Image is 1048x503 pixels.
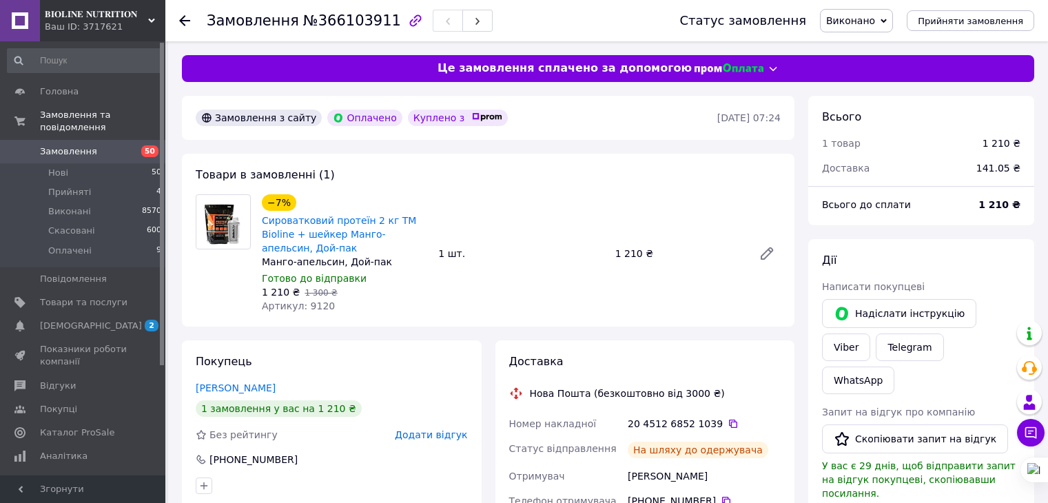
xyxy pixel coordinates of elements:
[918,16,1023,26] span: Прийняти замовлення
[822,281,925,292] span: Написати покупцеві
[48,225,95,237] span: Скасовані
[526,387,728,400] div: Нова Пошта (безкоштовно від 3000 ₴)
[822,424,1008,453] button: Скопіювати запит на відгук
[679,14,806,28] div: Статус замовлення
[40,380,76,392] span: Відгуки
[907,10,1034,31] button: Прийняти замовлення
[145,320,158,331] span: 2
[822,163,870,174] span: Доставка
[40,427,114,439] span: Каталог ProSale
[7,48,163,73] input: Пошук
[40,85,79,98] span: Головна
[40,296,127,309] span: Товари та послуги
[48,186,91,198] span: Прийняті
[509,355,564,368] span: Доставка
[262,287,300,298] span: 1 210 ₴
[40,273,107,285] span: Повідомлення
[48,245,92,257] span: Оплачені
[625,464,783,489] div: [PERSON_NAME]
[822,460,1016,499] span: У вас є 29 днів, щоб відправити запит на відгук покупцеві, скопіювавши посилання.
[262,255,427,269] div: Манго-апельсин, Дой-пак
[628,442,768,458] div: На шляху до одержувача
[147,225,161,237] span: 600
[209,429,278,440] span: Без рейтингу
[40,109,165,134] span: Замовлення та повідомлення
[978,199,1020,210] b: 1 210 ₴
[48,205,91,218] span: Виконані
[40,343,127,368] span: Показники роботи компанії
[156,186,161,198] span: 4
[1017,419,1045,446] button: Чат з покупцем
[822,199,911,210] span: Всього до сплати
[152,167,161,179] span: 50
[753,240,781,267] a: Редагувати
[40,473,127,498] span: Інструменти веб-майстра та SEO
[822,333,870,361] a: Viber
[327,110,402,126] div: Оплачено
[196,110,322,126] div: Замовлення з сайту
[196,382,276,393] a: [PERSON_NAME]
[156,245,161,257] span: 9
[208,453,299,466] div: [PHONE_NUMBER]
[628,417,781,431] div: 20 4512 6852 1039
[203,195,244,249] img: Сироватковий протеїн 2 кг TM Bioline + шейкер Манго-апельсин, Дой-пак
[179,14,190,28] div: Повернутися назад
[303,12,401,29] span: №366103911
[40,450,88,462] span: Аналітика
[262,194,296,211] div: −7%
[141,145,158,157] span: 50
[395,429,467,440] span: Додати відгук
[983,136,1020,150] div: 1 210 ₴
[40,403,77,415] span: Покупці
[717,112,781,123] time: [DATE] 07:24
[262,273,367,284] span: Готово до відправки
[822,110,861,123] span: Всього
[40,320,142,332] span: [DEMOGRAPHIC_DATA]
[822,138,861,149] span: 1 товар
[509,418,597,429] span: Номер накладної
[509,443,617,454] span: Статус відправлення
[509,471,565,482] span: Отримувач
[408,110,508,126] div: Куплено з
[822,367,894,394] a: WhatsApp
[196,400,362,417] div: 1 замовлення у вас на 1 210 ₴
[876,333,943,361] a: Telegram
[822,299,976,328] button: Надіслати інструкцію
[48,167,68,179] span: Нові
[968,153,1029,183] div: 141.05 ₴
[262,300,335,311] span: Артикул: 9120
[45,8,148,21] span: 𝐁𝐈𝐎𝐋𝐈𝐍𝐄 𝐍𝐔𝐓𝐑𝐈𝐓𝐈𝐎𝐍
[196,168,335,181] span: Товари в замовленні (1)
[433,244,609,263] div: 1 шт.
[207,12,299,29] span: Замовлення
[262,215,416,254] a: Сироватковий протеїн 2 кг TM Bioline + шейкер Манго-апельсин, Дой-пак
[196,355,252,368] span: Покупець
[45,21,165,33] div: Ваш ID: 3717621
[822,254,836,267] span: Дії
[142,205,161,218] span: 8570
[822,407,975,418] span: Запит на відгук про компанію
[438,61,692,76] span: Це замовлення сплачено за допомогою
[610,244,748,263] div: 1 210 ₴
[305,288,337,298] span: 1 300 ₴
[40,145,97,158] span: Замовлення
[472,113,502,121] img: prom
[826,15,875,26] span: Виконано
